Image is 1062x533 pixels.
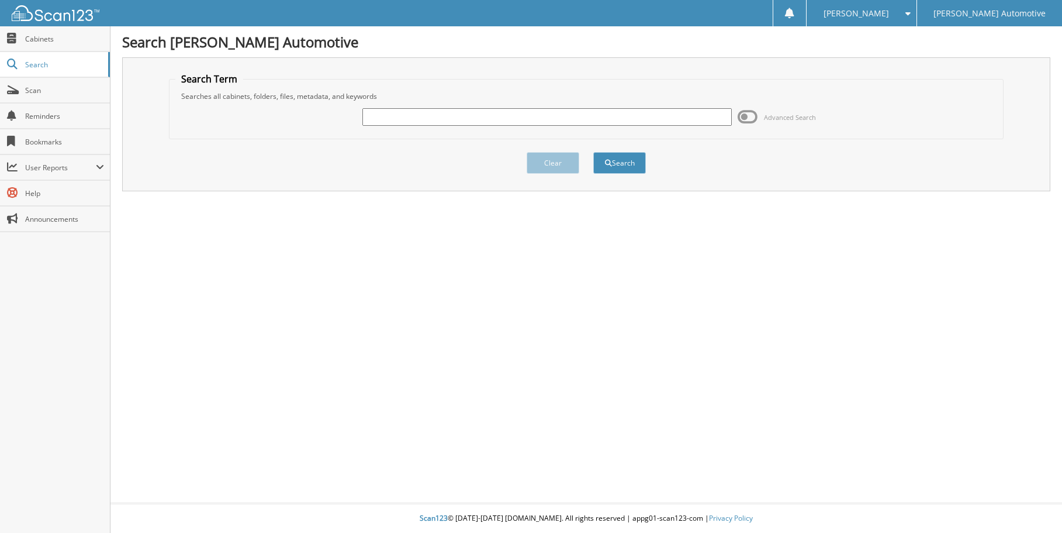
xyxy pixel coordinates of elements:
span: Reminders [25,111,104,121]
span: Search [25,60,102,70]
div: Searches all cabinets, folders, files, metadata, and keywords [175,91,997,101]
span: Bookmarks [25,137,104,147]
a: Privacy Policy [709,513,753,523]
span: [PERSON_NAME] Automotive [933,10,1046,17]
span: Help [25,188,104,198]
div: © [DATE]-[DATE] [DOMAIN_NAME]. All rights reserved | appg01-scan123-com | [110,504,1062,533]
span: Scan123 [420,513,448,523]
span: User Reports [25,163,96,173]
button: Clear [527,152,579,174]
button: Search [593,152,646,174]
legend: Search Term [175,73,243,85]
span: Scan [25,85,104,95]
iframe: Chat Widget [1004,477,1062,533]
span: Advanced Search [764,113,816,122]
img: scan123-logo-white.svg [12,5,99,21]
h1: Search [PERSON_NAME] Automotive [122,32,1050,51]
span: [PERSON_NAME] [824,10,889,17]
span: Announcements [25,214,104,224]
span: Cabinets [25,34,104,44]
